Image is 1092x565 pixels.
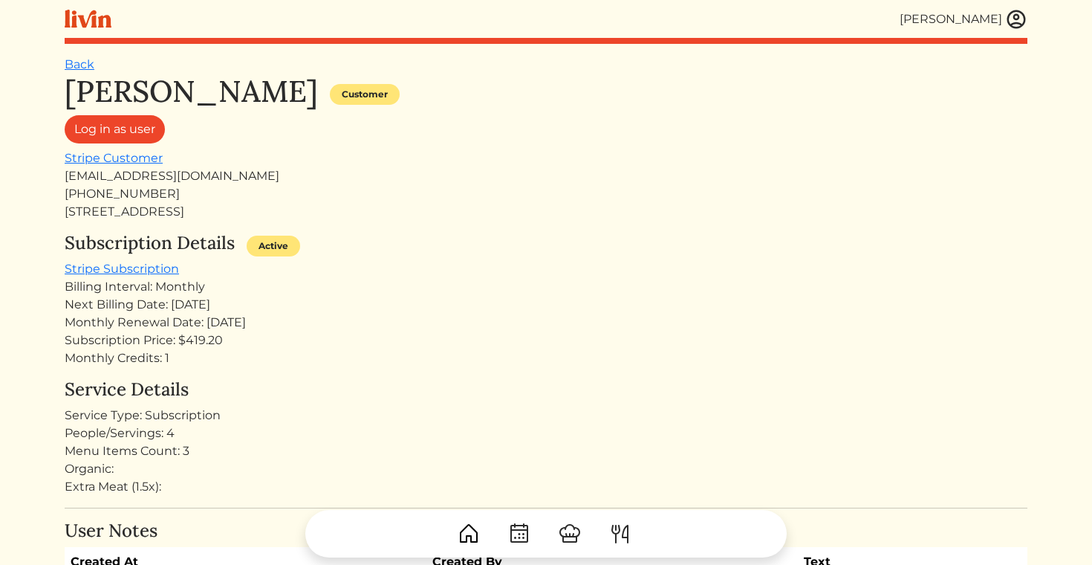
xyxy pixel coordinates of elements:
div: Active [247,236,300,256]
h4: Subscription Details [65,233,235,254]
div: Subscription Price: $419.20 [65,332,1027,349]
div: [PERSON_NAME] [900,10,1002,28]
a: Log in as user [65,115,165,143]
img: House-9bf13187bcbb5817f509fe5e7408150f90897510c4275e13d0d5fca38e0b5951.svg [457,522,481,546]
div: Extra Meat (1.5x): [65,478,1027,496]
div: Next Billing Date: [DATE] [65,296,1027,314]
a: Stripe Customer [65,151,163,165]
img: ForkKnife-55491504ffdb50bab0c1e09e7649658475375261d09fd45db06cec23bce548bf.svg [608,522,632,546]
a: Back [65,57,94,71]
div: Monthly Credits: 1 [65,349,1027,367]
h1: [PERSON_NAME] [65,74,318,109]
div: Customer [330,84,400,105]
img: livin-logo-a0d97d1a881af30f6274990eb6222085a2533c92bbd1e4f22c21b4f0d0e3210c.svg [65,10,111,28]
div: Menu Items Count: 3 [65,442,1027,460]
img: user_account-e6e16d2ec92f44fc35f99ef0dc9cddf60790bfa021a6ecb1c896eb5d2907b31c.svg [1005,8,1027,30]
div: Organic: [65,460,1027,478]
img: ChefHat-a374fb509e4f37eb0702ca99f5f64f3b6956810f32a249b33092029f8484b388.svg [558,522,582,546]
img: CalendarDots-5bcf9d9080389f2a281d69619e1c85352834be518fbc73d9501aef674afc0d57.svg [507,522,531,546]
div: Monthly Renewal Date: [DATE] [65,314,1027,332]
div: [PHONE_NUMBER] [65,185,1027,203]
div: Service Type: Subscription [65,407,1027,424]
h4: Service Details [65,379,1027,401]
div: People/Servings: 4 [65,424,1027,442]
div: [EMAIL_ADDRESS][DOMAIN_NAME] [65,167,1027,185]
a: Stripe Subscription [65,262,179,276]
div: [STREET_ADDRESS] [65,203,1027,221]
div: Billing Interval: Monthly [65,278,1027,296]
